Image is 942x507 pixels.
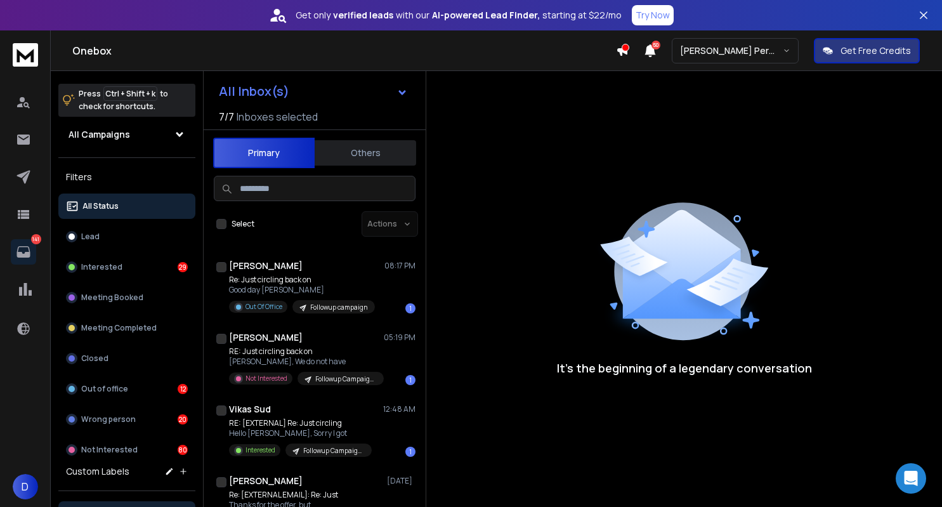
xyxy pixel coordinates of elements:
[72,43,616,58] h1: Onebox
[387,476,415,486] p: [DATE]
[58,437,195,463] button: Not Interested80
[651,41,660,49] span: 50
[636,9,670,22] p: Try Now
[178,384,188,394] div: 12
[178,262,188,272] div: 29
[229,331,303,344] h1: [PERSON_NAME]
[178,445,188,455] div: 80
[58,346,195,371] button: Closed
[237,109,318,124] h3: Inboxes selected
[315,374,376,384] p: Followup Campaign without Explicit Interest
[229,285,375,295] p: Good day [PERSON_NAME]
[58,285,195,310] button: Meeting Booked
[79,88,168,113] p: Press to check for shortcuts.
[66,465,129,478] h3: Custom Labels
[405,375,415,385] div: 1
[81,384,128,394] p: Out of office
[219,85,289,98] h1: All Inbox(s)
[384,333,415,343] p: 05:19 PM
[680,44,783,57] p: [PERSON_NAME] Personal WorkSpace
[11,239,36,265] a: 141
[13,474,38,499] button: D
[814,38,920,63] button: Get Free Credits
[229,260,303,272] h1: [PERSON_NAME]
[632,5,674,25] button: Try Now
[557,359,812,377] p: It’s the beginning of a legendary conversation
[229,475,303,487] h1: [PERSON_NAME]
[245,302,282,312] p: Out Of Office
[82,201,119,211] p: All Status
[103,86,157,101] span: Ctrl + Shift + k
[303,446,364,456] p: Followup Campaign without Explicit Interest
[58,376,195,402] button: Out of office12
[245,445,275,455] p: Interested
[81,445,138,455] p: Not Interested
[232,219,254,229] label: Select
[209,79,418,104] button: All Inbox(s)
[81,262,122,272] p: Interested
[58,407,195,432] button: Wrong person20
[296,9,622,22] p: Get only with our starting at $22/mo
[229,346,381,357] p: RE: Just circling back on
[229,275,375,285] p: Re: Just circling back on
[245,374,287,383] p: Not Interested
[31,234,41,244] p: 141
[58,315,195,341] button: Meeting Completed
[229,357,381,367] p: [PERSON_NAME], We do not have
[432,9,540,22] strong: AI-powered Lead Finder,
[229,418,372,428] p: RE: [EXTERNAL] Re: Just circling
[178,414,188,425] div: 20
[58,224,195,249] button: Lead
[229,403,271,416] h1: Vikas Sud
[229,428,372,438] p: Hello [PERSON_NAME], Sorry I got
[81,353,108,364] p: Closed
[81,414,136,425] p: Wrong person
[81,323,157,333] p: Meeting Completed
[229,490,381,500] p: Re: [EXTERNAL EMAIL]: Re: Just
[405,303,415,313] div: 1
[81,232,100,242] p: Lead
[58,194,195,219] button: All Status
[310,303,367,312] p: Followup campaign
[58,122,195,147] button: All Campaigns
[58,254,195,280] button: Interested29
[896,463,926,494] div: Open Intercom Messenger
[315,139,416,167] button: Others
[383,404,415,414] p: 12:48 AM
[69,128,130,141] h1: All Campaigns
[13,43,38,67] img: logo
[333,9,393,22] strong: verified leads
[405,447,415,457] div: 1
[81,293,143,303] p: Meeting Booked
[219,109,234,124] span: 7 / 7
[58,168,195,186] h3: Filters
[841,44,911,57] p: Get Free Credits
[213,138,315,168] button: Primary
[384,261,415,271] p: 08:17 PM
